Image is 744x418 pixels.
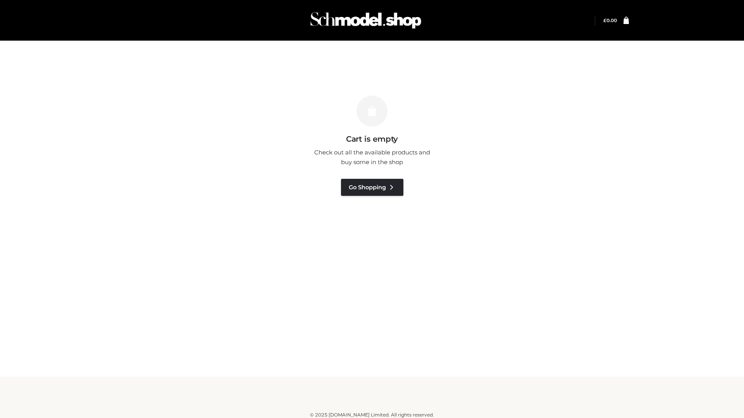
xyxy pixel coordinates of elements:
[603,17,617,23] bdi: 0.00
[603,17,617,23] a: £0.00
[341,179,403,196] a: Go Shopping
[603,17,606,23] span: £
[133,134,611,144] h3: Cart is empty
[308,5,424,36] img: Schmodel Admin 964
[310,147,434,167] p: Check out all the available products and buy some in the shop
